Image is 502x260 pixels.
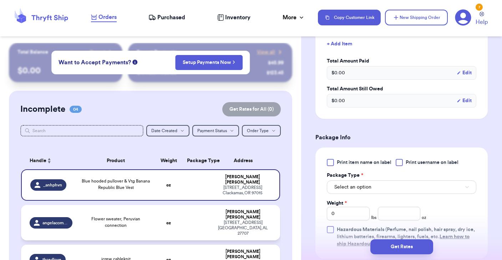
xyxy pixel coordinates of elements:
[91,13,117,22] a: Orders
[385,10,448,25] button: New Shipping Order
[151,129,177,133] span: Date Created
[183,59,235,66] a: Setup Payments Now
[422,215,426,220] span: oz
[267,69,284,76] div: $ 123.45
[20,125,143,136] input: Search
[457,97,472,104] button: Edit
[137,49,176,56] p: Recent Payments
[157,13,185,22] span: Purchased
[211,152,280,169] th: Address
[476,4,483,11] div: 7
[327,172,363,179] label: Package Type
[337,159,391,166] span: Print item name on label
[257,49,284,56] a: View all
[318,10,381,25] button: Copy Customer Link
[327,180,476,194] button: Select an option
[257,49,275,56] span: View all
[283,13,305,22] div: More
[197,129,227,133] span: Payment Status
[268,59,284,66] div: $ 45.99
[215,249,272,260] div: [PERSON_NAME] [PERSON_NAME]
[242,125,281,136] button: Order Type
[315,133,488,142] h3: Package Info
[324,36,479,52] button: + Add Item
[91,217,140,227] span: Flower sweater, Peruvian connection
[183,152,211,169] th: Package Type
[46,156,52,165] button: Sort ascending
[17,65,113,76] p: $ 0.00
[148,13,185,22] a: Purchased
[166,183,171,187] strong: oz
[331,97,345,104] span: $ 0.00
[30,157,46,165] span: Handle
[215,174,271,185] div: [PERSON_NAME] [PERSON_NAME]
[146,125,189,136] button: Date Created
[327,85,476,92] label: Total Amount Still Owed
[17,49,48,56] p: Total Balance
[43,182,62,188] span: _anhphvn
[476,12,488,26] a: Help
[457,69,472,76] button: Edit
[59,58,131,67] span: Want to Accept Payments?
[215,209,272,220] div: [PERSON_NAME] [PERSON_NAME]
[175,55,243,70] button: Setup Payments Now
[327,57,476,65] label: Total Amount Paid
[77,152,154,169] th: Product
[225,13,250,22] span: Inventory
[406,159,458,166] span: Print username on label
[215,185,271,196] div: [STREET_ADDRESS] Clackamas , OR 97015
[42,220,68,226] span: angelacomptonnelson
[327,200,347,207] label: Weight
[337,227,384,232] span: Hazardous Materials
[217,13,250,22] a: Inventory
[337,227,475,246] span: (Perfume, nail polish, hair spray, dry ice, lithium batteries, firearms, lighters, fuels, etc. )
[20,104,65,115] h2: Incomplete
[90,49,105,56] span: Payout
[222,102,281,116] button: Get Rates for All (0)
[82,179,150,190] span: Blue hooded pullover & Vtg Banana Republic Blue Vest
[247,129,269,133] span: Order Type
[331,69,345,76] span: $ 0.00
[371,215,376,220] span: lbs
[166,221,171,225] strong: oz
[90,49,114,56] a: Payout
[70,106,82,113] span: 04
[370,239,433,254] button: Get Rates
[155,152,183,169] th: Weight
[192,125,239,136] button: Payment Status
[215,220,272,236] div: [STREET_ADDRESS] [GEOGRAPHIC_DATA] , AL 27707
[334,184,371,191] span: Select an option
[476,18,488,26] span: Help
[455,9,471,26] a: 7
[98,13,117,21] span: Orders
